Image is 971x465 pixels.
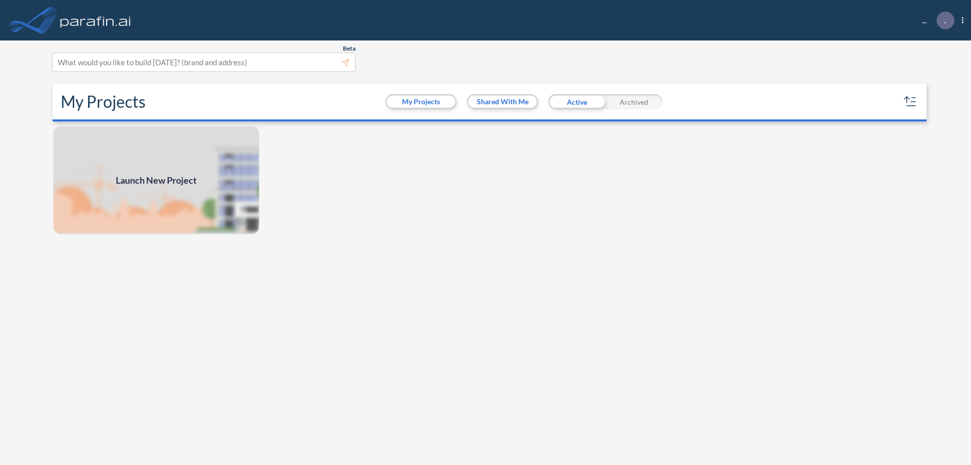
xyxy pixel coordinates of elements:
[53,125,260,235] a: Launch New Project
[58,10,133,30] img: logo
[944,16,946,25] p: .
[343,45,356,53] span: Beta
[61,92,146,111] h2: My Projects
[387,96,455,108] button: My Projects
[53,125,260,235] img: add
[907,12,963,29] div: ...
[116,174,197,187] span: Launch New Project
[548,94,605,109] div: Active
[902,94,918,110] button: sort
[468,96,537,108] button: Shared With Me
[605,94,663,109] div: Archived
